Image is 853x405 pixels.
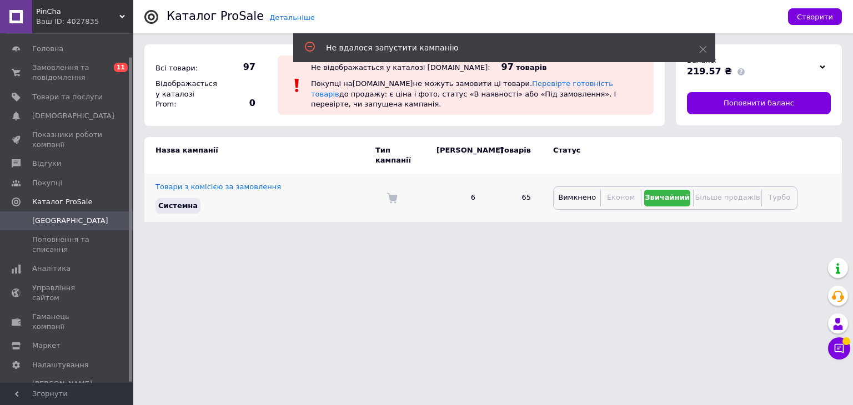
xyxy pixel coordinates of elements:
[32,159,61,169] span: Відгуки
[558,193,596,201] span: Вимкнено
[486,174,542,221] td: 65
[144,137,375,174] td: Назва кампанії
[153,76,214,112] div: Відображається у каталозі Prom:
[501,62,514,72] span: 97
[797,13,833,21] span: Створити
[155,183,281,191] a: Товари з комісією за замовлення
[153,60,214,76] div: Всі товари:
[158,201,198,210] span: Системна
[687,66,732,77] span: 219.57 ₴
[645,193,690,201] span: Звичайний
[32,235,103,255] span: Поповнення та списання
[32,178,62,188] span: Покупці
[696,190,758,206] button: Більше продажів
[32,44,63,54] span: Головна
[486,137,542,174] td: Товарів
[724,98,794,108] span: Поповнити баланс
[326,42,671,53] div: Не вдалося запустити кампанію
[311,63,490,72] div: Не відображається у каталозі [DOMAIN_NAME]:
[828,337,850,360] button: Чат з покупцем
[311,79,616,108] span: Покупці на [DOMAIN_NAME] не можуть замовити ці товари. до продажу: є ціна і фото, статус «В наявн...
[788,8,842,25] button: Створити
[32,63,103,83] span: Замовлення та повідомлення
[516,63,546,72] span: товарів
[36,7,119,17] span: PinСha
[36,17,133,27] div: Ваш ID: 4027835
[387,193,398,204] img: Комісія за замовлення
[768,193,790,201] span: Турбо
[375,137,425,174] td: Тип кампанії
[217,97,255,109] span: 0
[556,190,598,206] button: Вимкнено
[32,283,103,303] span: Управління сайтом
[269,13,315,22] a: Детальніше
[644,190,691,206] button: Звичайний
[607,193,635,201] span: Економ
[32,92,103,102] span: Товари та послуги
[114,63,128,72] span: 11
[289,77,305,94] img: :exclamation:
[695,193,760,201] span: Більше продажів
[425,137,486,174] td: [PERSON_NAME]
[765,190,794,206] button: Турбо
[167,11,264,22] div: Каталог ProSale
[32,312,103,332] span: Гаманець компанії
[32,341,61,351] span: Маркет
[32,111,114,121] span: [DEMOGRAPHIC_DATA]
[311,79,613,98] a: Перевірте готовність товарів
[542,137,797,174] td: Статус
[32,264,71,274] span: Аналітика
[32,130,103,150] span: Показники роботи компанії
[604,190,638,206] button: Економ
[32,197,92,207] span: Каталог ProSale
[217,61,255,73] span: 97
[32,216,108,226] span: [GEOGRAPHIC_DATA]
[425,174,486,221] td: 6
[32,360,89,370] span: Налаштування
[687,92,831,114] a: Поповнити баланс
